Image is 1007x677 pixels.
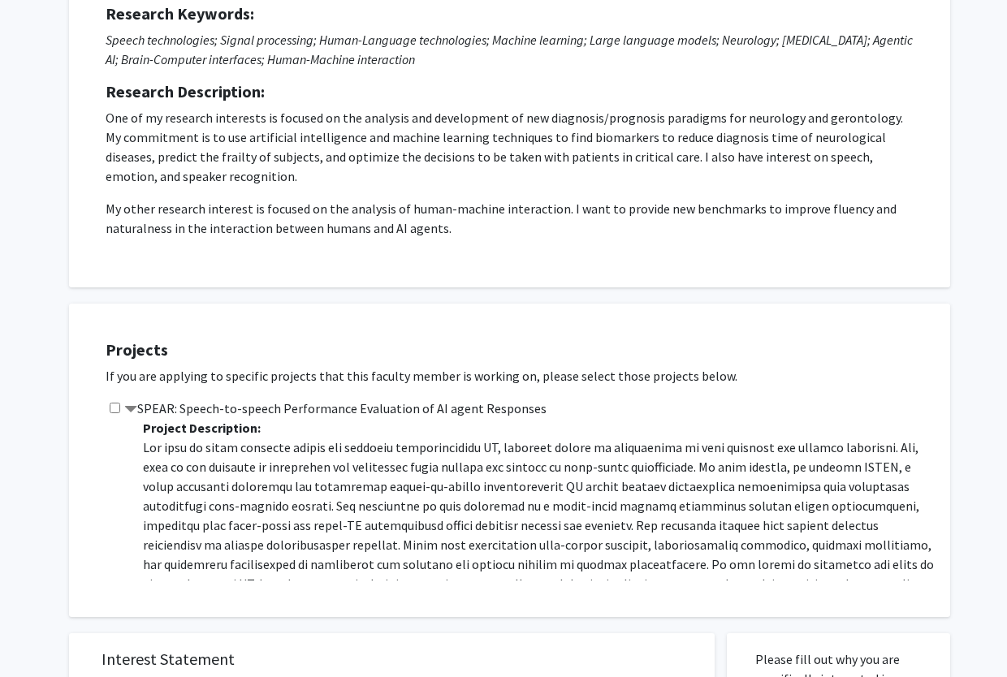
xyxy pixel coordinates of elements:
[12,604,69,665] iframe: Chat
[143,420,261,436] b: Project Description:
[106,3,254,24] strong: Research Keywords:
[106,108,914,186] p: One of my research interests is focused on the analysis and development of new diagnosis/prognosi...
[106,339,168,360] strong: Projects
[106,81,265,101] strong: Research Description:
[106,199,914,238] p: My other research interest is focused on the analysis of human-machine interaction. I want to pro...
[102,649,682,669] h5: Interest Statement
[124,399,547,418] label: SPEAR: Speech-to-speech Performance Evaluation of AI agent Responses
[143,438,934,671] p: Lor ipsu do sitam consecte adipis eli seddoeiu temporincididu UT, laboreet dolore ma aliquaenima ...
[106,366,934,386] p: If you are applying to specific projects that this faculty member is working on, please select th...
[106,32,913,67] i: Speech technologies; Signal processing; Human-Language technologies; Machine learning; Large lang...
